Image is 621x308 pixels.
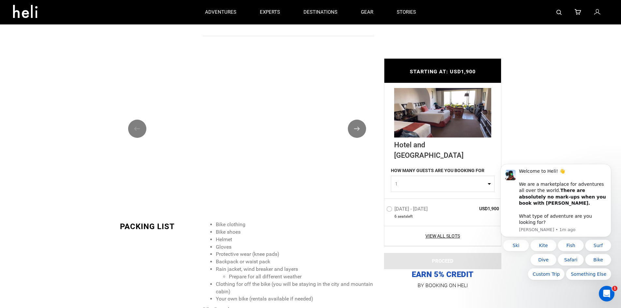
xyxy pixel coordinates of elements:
[216,281,374,296] li: Clothing for off the bike (you will be staying in the city and mountain cabin)
[395,181,486,187] span: 1
[394,214,397,219] span: 6
[394,88,491,138] img: e2c4d1cf-647d-42f7-9197-ab01abfa3079_344_d1b29f5fe415789feb37f941990a719c_loc_ngl.jpg
[391,167,484,176] label: HOW MANY GUESTS ARE YOU BOOKING FOR
[229,273,374,281] li: Prepare for all different weather
[398,214,413,219] span: seat left
[384,281,501,290] p: BY BOOKING ON HELI
[491,120,621,290] iframe: Intercom notifications message
[391,176,495,192] button: 1
[410,68,476,75] span: STARTING AT: USD1,900
[303,9,337,16] p: destinations
[120,221,198,232] div: PACKING LIST
[386,233,499,239] a: View All Slots
[216,221,374,228] li: Bike clothing
[612,286,617,291] span: 1
[556,10,562,15] img: search-bar-icon.svg
[384,253,501,269] button: PROCEED
[260,9,280,16] p: experts
[216,266,374,281] li: Rain jacket, wind breaker and layers
[216,243,374,251] li: Gloves
[599,286,614,301] iframe: Intercom live chat
[405,214,407,219] span: s
[216,236,374,243] li: Helmet
[216,258,374,266] li: Backpack or waist pack
[216,295,374,303] li: Your own bike (rentals available if needed)
[394,138,491,160] div: Hotel and [GEOGRAPHIC_DATA]
[128,120,146,138] button: Previous
[348,120,366,138] button: Next
[386,206,429,214] label: [DATE] - [DATE]
[205,9,236,16] p: adventures
[216,228,374,236] li: Bike shoes
[216,251,374,258] li: Protective wear (knee pads)
[452,205,499,212] span: USD1,900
